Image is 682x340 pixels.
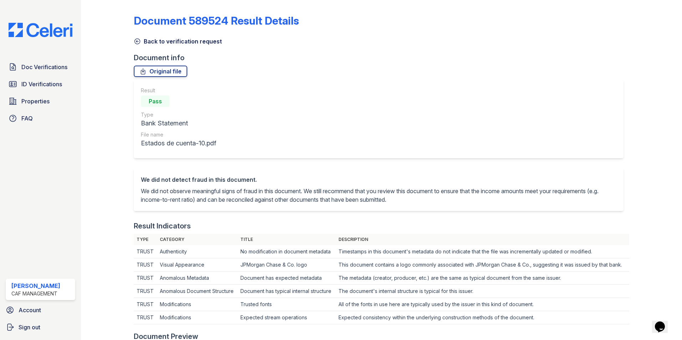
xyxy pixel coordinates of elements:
td: Document has typical internal structure [238,285,336,298]
div: CAF Management [11,290,60,297]
td: All of the fonts in use here are typically used by the issuer in this kind of document. [336,298,629,311]
a: Account [3,303,78,317]
td: Visual Appearance [157,258,238,272]
p: We did not observe meaningful signs of fraud in this document. We still recommend that you review... [141,187,616,204]
img: CE_Logo_Blue-a8612792a0a2168367f1c8372b55b34899dd931a85d93a1a3d3e32e68fde9ad4.png [3,23,78,37]
td: TRUST [134,285,157,298]
td: Document has expected metadata [238,272,336,285]
span: FAQ [21,114,33,123]
td: No modification in document metadata [238,245,336,258]
span: Sign out [19,323,40,331]
div: Document info [134,53,629,63]
a: Doc Verifications [6,60,75,74]
a: Document 589524 Result Details [134,14,299,27]
td: JPMorgan Chase & Co. logo [238,258,336,272]
td: Anomalous Metadata [157,272,238,285]
td: TRUST [134,258,157,272]
td: Authenticity [157,245,238,258]
div: Bank Statement [141,118,216,128]
td: TRUST [134,245,157,258]
td: TRUST [134,298,157,311]
th: Category [157,234,238,245]
div: File name [141,131,216,138]
td: Anomalous Document Structure [157,285,238,298]
a: Sign out [3,320,78,334]
div: We did not detect fraud in this document. [141,175,616,184]
td: Expected stream operations [238,311,336,324]
td: Trusted fonts [238,298,336,311]
span: Account [19,306,41,314]
span: Properties [21,97,50,105]
a: Properties [6,94,75,108]
td: TRUST [134,272,157,285]
td: The metadata (creator, producer, etc.) are the same as typical document from the same issuer. [336,272,629,285]
td: TRUST [134,311,157,324]
a: Original file [134,66,187,77]
th: Description [336,234,629,245]
th: Title [238,234,336,245]
div: Result [141,87,216,94]
th: Type [134,234,157,245]
div: Type [141,111,216,118]
td: Expected consistency within the underlying construction methods of the document. [336,311,629,324]
div: Estados de cuenta-10.pdf [141,138,216,148]
td: The document's internal structure is typical for this issuer. [336,285,629,298]
td: Modifications [157,311,238,324]
div: Pass [141,96,169,107]
a: FAQ [6,111,75,125]
td: Timestamps in this document's metadata do not indicate that the file was incrementally updated or... [336,245,629,258]
iframe: chat widget [652,311,675,333]
a: ID Verifications [6,77,75,91]
span: ID Verifications [21,80,62,88]
div: [PERSON_NAME] [11,282,60,290]
div: Result Indicators [134,221,191,231]
span: Doc Verifications [21,63,67,71]
td: Modifications [157,298,238,311]
td: This document contains a logo commonly associated with JPMorgan Chase & Co., suggesting it was is... [336,258,629,272]
a: Back to verification request [134,37,222,46]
